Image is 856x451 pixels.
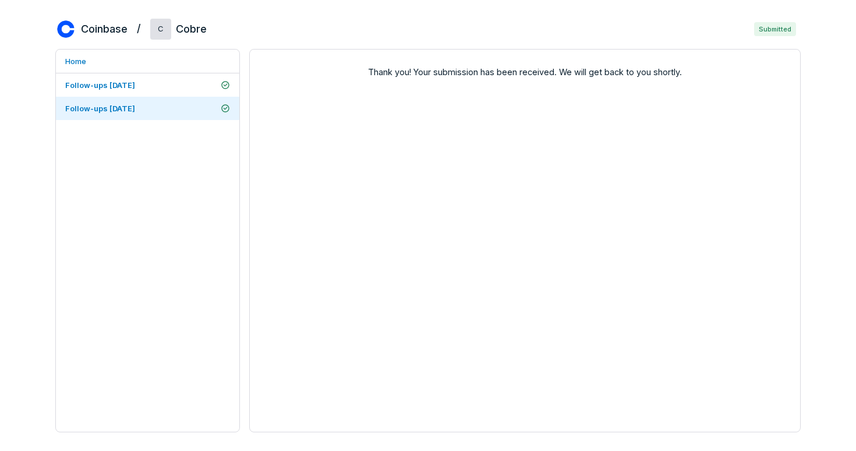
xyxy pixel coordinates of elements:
[137,19,141,36] h2: /
[56,50,239,73] a: Home
[176,22,207,37] h2: Cobre
[56,97,239,120] a: Follow-ups [DATE]
[65,104,135,113] span: Follow-ups [DATE]
[81,22,128,37] h2: Coinbase
[754,22,796,36] span: Submitted
[56,73,239,97] a: Follow-ups [DATE]
[259,66,791,78] span: Thank you! Your submission has been received. We will get back to you shortly.
[65,80,135,90] span: Follow-ups [DATE]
